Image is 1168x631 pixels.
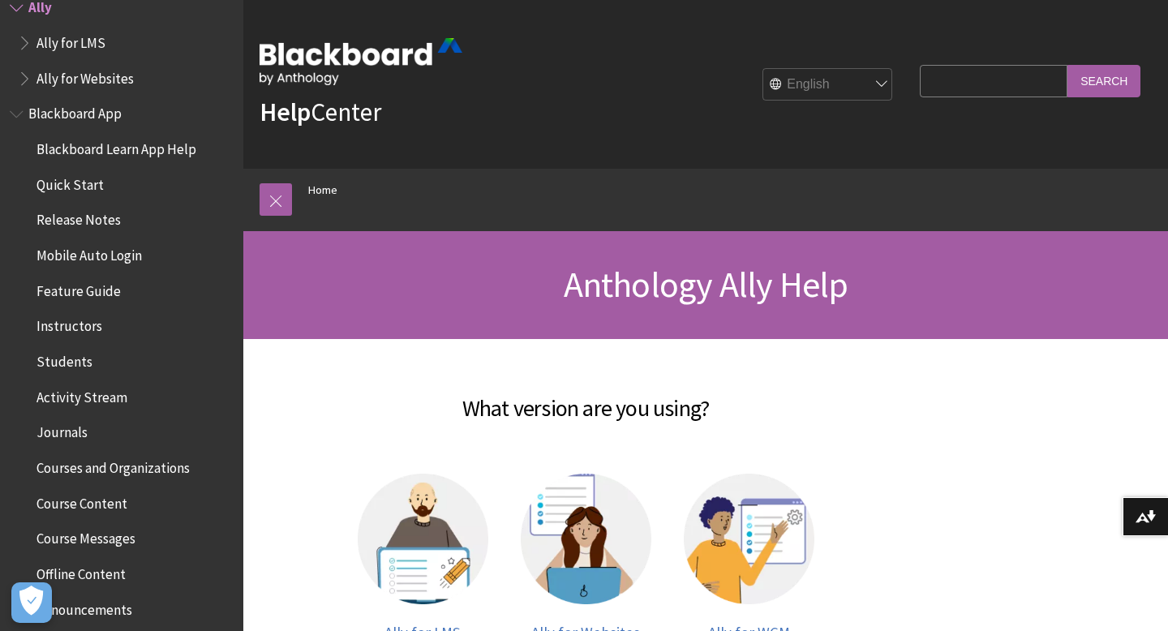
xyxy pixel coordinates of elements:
span: Quick Start [36,171,104,193]
img: Ally for WCM [684,474,814,604]
span: Anthology Ally Help [564,262,848,307]
span: Blackboard Learn App Help [36,135,196,157]
strong: Help [260,96,311,128]
span: Feature Guide [36,277,121,299]
span: Courses and Organizations [36,454,190,476]
h2: What version are you using? [260,371,912,425]
button: Open Preferences [11,582,52,623]
a: HelpCenter [260,96,381,128]
span: Instructors [36,313,102,335]
img: Ally for Websites [521,474,651,604]
span: Ally for Websites [36,65,134,87]
span: Offline Content [36,560,126,582]
span: Release Notes [36,207,121,229]
span: Course Content [36,490,127,512]
span: Course Messages [36,526,135,547]
span: Blackboard App [28,101,122,122]
span: Announcements [36,596,132,618]
span: Activity Stream [36,384,127,406]
img: Blackboard by Anthology [260,38,462,85]
a: Home [308,180,337,200]
span: Journals [36,419,88,441]
select: Site Language Selector [763,69,893,101]
span: Mobile Auto Login [36,242,142,264]
input: Search [1067,65,1140,97]
span: Ally for LMS [36,29,105,51]
span: Students [36,348,92,370]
